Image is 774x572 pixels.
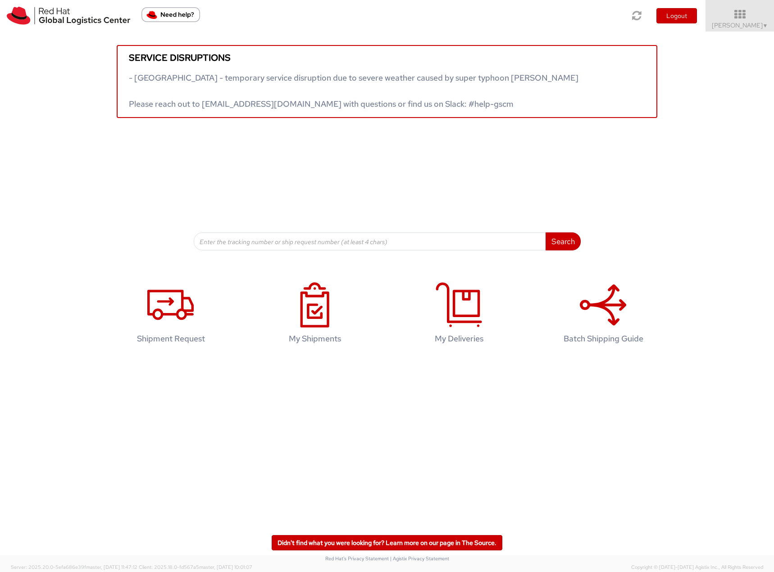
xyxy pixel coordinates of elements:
span: - [GEOGRAPHIC_DATA] - temporary service disruption due to severe weather caused by super typhoon ... [129,73,578,109]
input: Enter the tracking number or ship request number (at least 4 chars) [194,232,546,250]
button: Logout [656,8,697,23]
span: master, [DATE] 11:47:12 [86,564,137,570]
a: Didn't find what you were looking for? Learn more on our page in The Source. [272,535,502,550]
a: Batch Shipping Guide [536,273,671,357]
a: Service disruptions - [GEOGRAPHIC_DATA] - temporary service disruption due to severe weather caus... [117,45,657,118]
span: Client: 2025.18.0-fd567a5 [139,564,252,570]
span: master, [DATE] 10:01:07 [199,564,252,570]
span: Copyright © [DATE]-[DATE] Agistix Inc., All Rights Reserved [631,564,763,571]
a: Red Hat's Privacy Statement [325,555,389,562]
h4: My Shipments [257,334,373,343]
a: My Deliveries [392,273,527,357]
h4: Shipment Request [113,334,229,343]
img: rh-logistics-00dfa346123c4ec078e1.svg [7,7,130,25]
a: My Shipments [247,273,382,357]
span: Server: 2025.20.0-5efa686e39f [11,564,137,570]
h4: My Deliveries [401,334,517,343]
h4: Batch Shipping Guide [545,334,661,343]
h5: Service disruptions [129,53,645,63]
a: Shipment Request [103,273,238,357]
span: ▼ [763,22,768,29]
button: Need help? [141,7,200,22]
a: | Agistix Privacy Statement [390,555,449,562]
span: [PERSON_NAME] [712,21,768,29]
button: Search [546,232,581,250]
